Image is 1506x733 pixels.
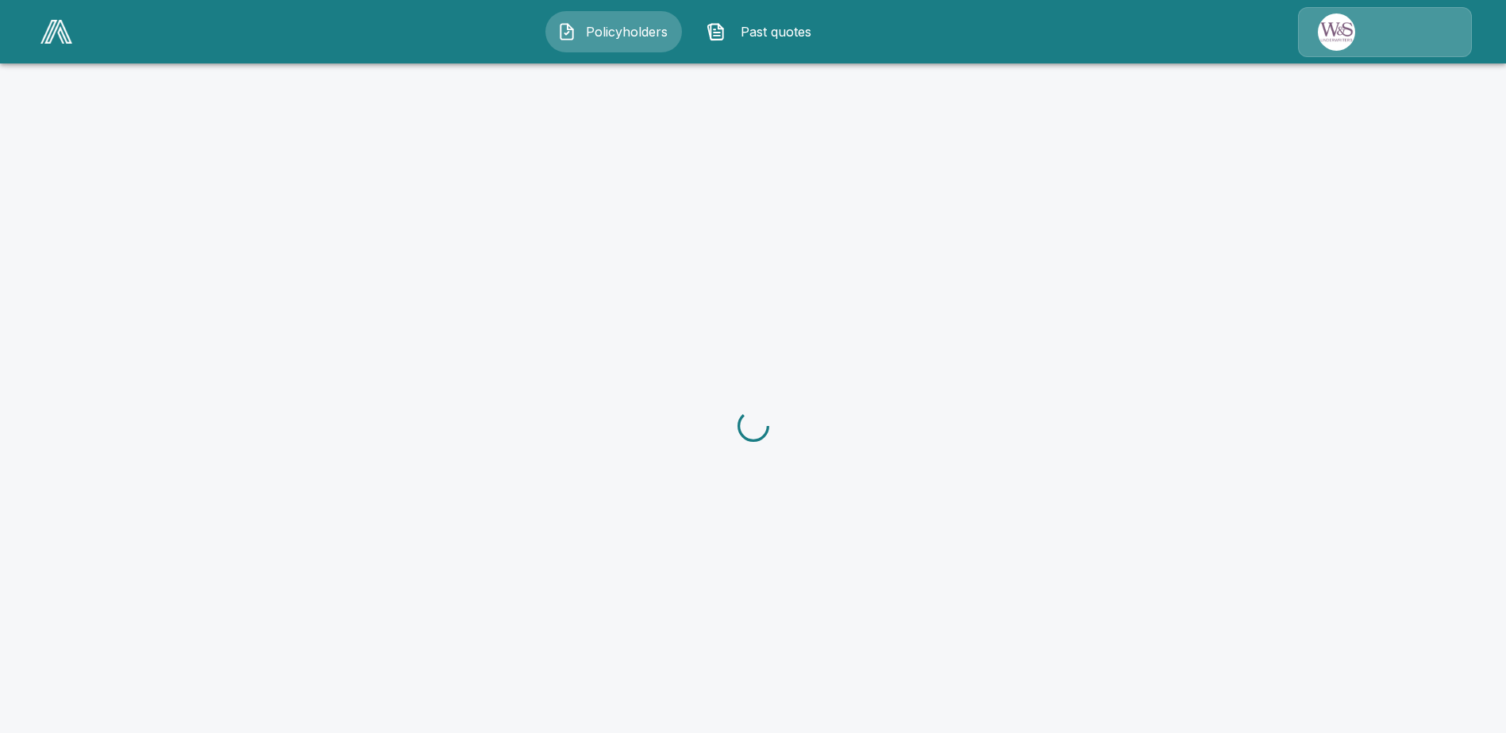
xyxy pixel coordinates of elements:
[583,22,670,41] span: Policyholders
[40,20,72,44] img: AA Logo
[557,22,576,41] img: Policyholders Icon
[707,22,726,41] img: Past quotes Icon
[695,11,831,52] button: Past quotes IconPast quotes
[732,22,819,41] span: Past quotes
[545,11,682,52] button: Policyholders IconPolicyholders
